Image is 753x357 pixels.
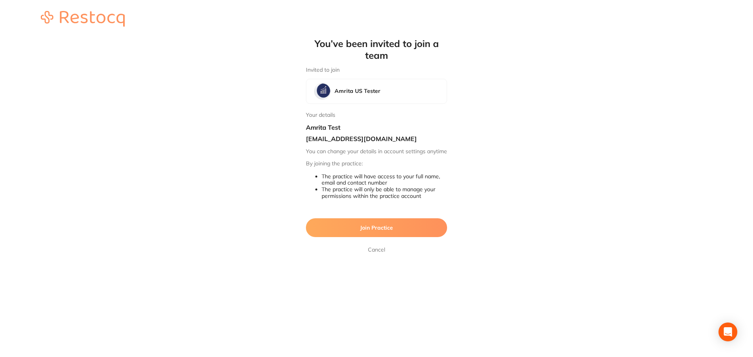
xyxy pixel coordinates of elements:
a: Cancel [306,246,447,253]
h4: Amrita Test [306,124,447,131]
span: Join Practice [360,224,393,231]
p: You can change your details in account settings anytime [306,148,447,155]
li: The practice will only be able to manage your permissions within the practice account [322,186,447,199]
div: Open Intercom Messenger [718,323,737,341]
h4: [EMAIL_ADDRESS][DOMAIN_NAME] [306,135,447,143]
img: restocq_logo.svg [41,11,125,27]
p: Invited to join [306,67,447,73]
li: The practice will have access to your full name, email and contact number [322,173,447,187]
p: By joining the practice: [306,160,447,167]
h1: You’ve been invited to join a team [306,38,447,61]
button: Join Practice [306,218,447,237]
p: Your details [306,112,447,118]
img: Amrita US Tester [315,83,330,99]
h4: Amrita US Tester [335,87,380,95]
